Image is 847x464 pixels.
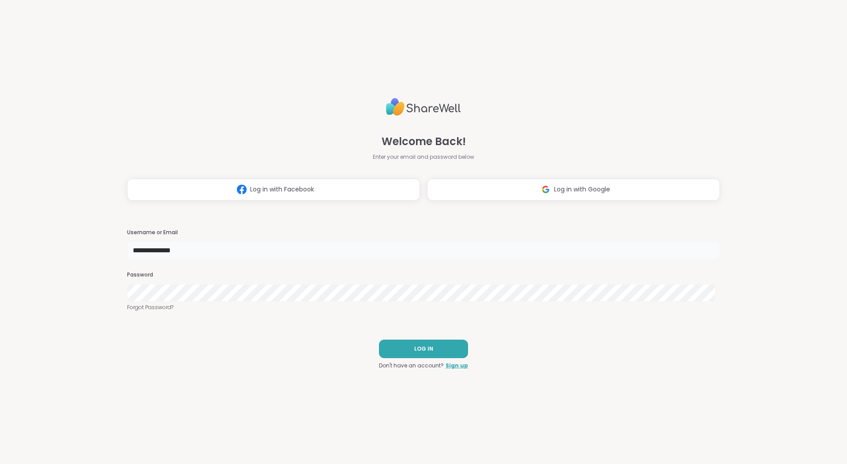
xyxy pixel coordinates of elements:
a: Sign up [446,362,468,370]
span: LOG IN [414,345,433,353]
button: Log in with Facebook [127,179,420,201]
span: Log in with Google [554,185,610,194]
button: Log in with Google [427,179,720,201]
h3: Password [127,271,720,279]
a: Forgot Password? [127,303,720,311]
button: LOG IN [379,340,468,358]
span: Enter your email and password below [373,153,474,161]
img: ShareWell Logomark [537,181,554,198]
h3: Username or Email [127,229,720,236]
img: ShareWell Logo [386,94,461,120]
span: Don't have an account? [379,362,444,370]
img: ShareWell Logomark [233,181,250,198]
span: Welcome Back! [382,134,466,150]
span: Log in with Facebook [250,185,314,194]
